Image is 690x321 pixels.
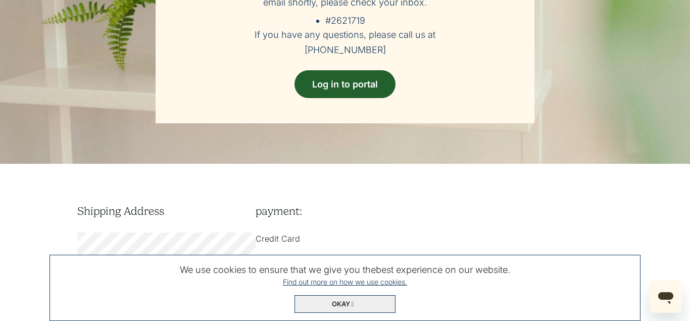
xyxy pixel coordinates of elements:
span: #2621719 [325,15,365,26]
span: Okay [332,300,350,308]
a: Find out more on how we use cookies. [65,277,625,287]
p: Credit Card [256,233,434,245]
iframe: Button to launch messaging window [650,281,682,313]
button: close [294,295,396,313]
img: Check Icon [352,301,358,307]
h6: Shipping Address [77,204,256,217]
a: Log in to portal [294,70,396,98]
h6: payment: [256,204,434,217]
h5: If you have any questions, please call us at [PHONE_NUMBER] [191,27,499,58]
p: We use cookies to ensure that we give you the best experience on our website. [65,263,625,287]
